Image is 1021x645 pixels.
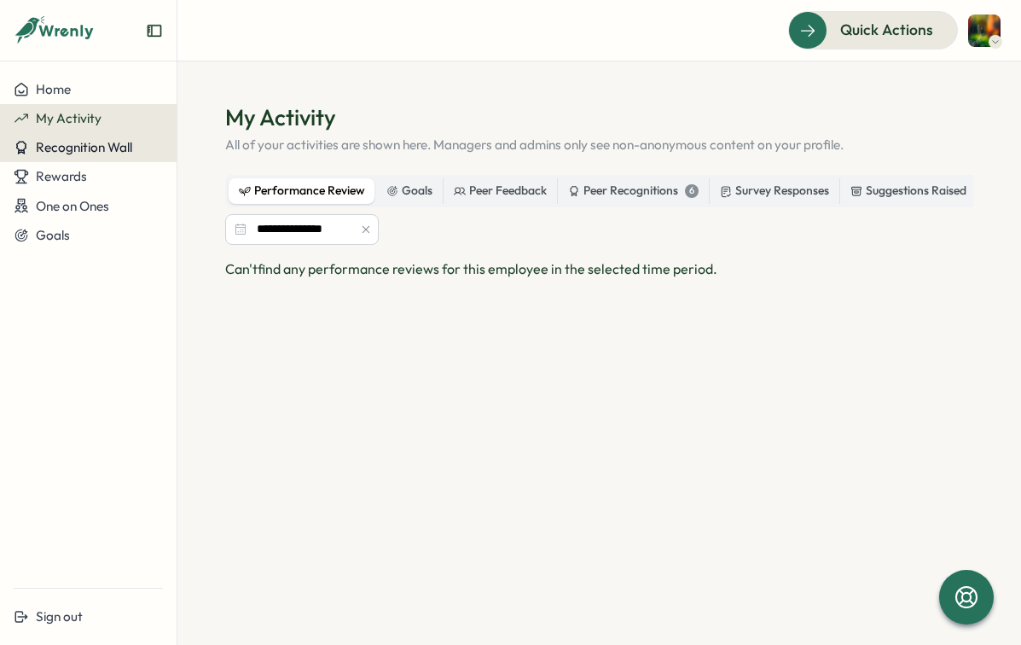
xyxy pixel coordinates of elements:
span: My Activity [36,110,102,126]
img: Jia Gu [968,15,1001,47]
div: Survey Responses [720,182,829,200]
span: Quick Actions [840,19,933,41]
span: Recognition Wall [36,139,132,155]
div: Peer Feedback [454,182,547,200]
span: One on Ones [36,198,109,214]
button: Expand sidebar [146,22,163,39]
span: Goals [36,227,70,243]
span: Home [36,81,71,97]
div: Peer Recognitions [568,182,699,200]
span: Can't find any performance reviews for this employee in the selected time period. [225,260,717,277]
div: Goals [386,182,432,200]
p: All of your activities are shown here. Managers and admins only see non-anonymous content on your... [225,136,973,154]
h1: My Activity [225,102,973,132]
div: 6 [685,184,699,198]
div: Performance Review [239,182,365,200]
span: Sign out [36,608,83,625]
div: Suggestions Raised [850,182,966,200]
button: Quick Actions [788,11,958,49]
span: Rewards [36,168,87,184]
